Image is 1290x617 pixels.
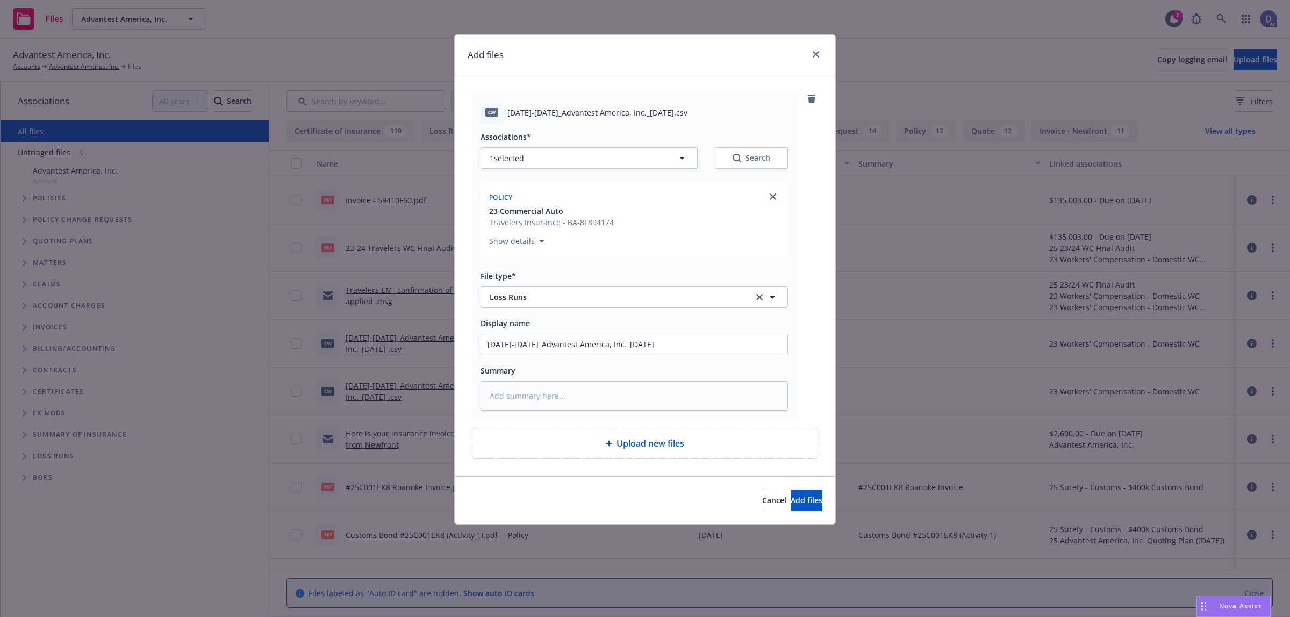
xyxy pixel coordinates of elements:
[489,205,563,217] span: 23 Commercial Auto
[490,153,524,164] span: 1 selected
[481,132,531,142] span: Associations*
[481,147,698,169] button: 1selected
[489,193,513,202] span: Policy
[733,153,770,163] div: Search
[485,235,549,248] button: Show details
[733,154,741,162] svg: Search
[472,428,818,459] div: Upload new files
[489,205,614,217] button: 23 Commercial Auto
[468,48,504,62] h1: Add files
[1219,601,1262,611] span: Nova Assist
[809,48,822,61] a: close
[791,495,822,505] span: Add files
[715,147,788,169] button: SearchSearch
[762,490,786,511] button: Cancel
[762,495,786,505] span: Cancel
[490,291,739,303] span: Loss Runs
[617,437,684,450] span: Upload new files
[791,490,822,511] button: Add files
[481,286,788,308] button: Loss Runsclear selection
[753,291,766,304] a: clear selection
[766,190,779,203] a: close
[481,334,787,355] input: Add display name here...
[1196,596,1271,617] button: Nova Assist
[805,92,818,105] a: remove
[481,318,530,328] span: Display name
[481,271,516,281] span: File type*
[507,107,687,118] span: [DATE]-[DATE]_Advantest America, Inc._[DATE].csv
[1197,596,1210,616] div: Drag to move
[489,217,614,228] span: Travelers Insurance - BA-8L894174
[485,108,498,116] span: csv
[481,365,515,376] span: Summary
